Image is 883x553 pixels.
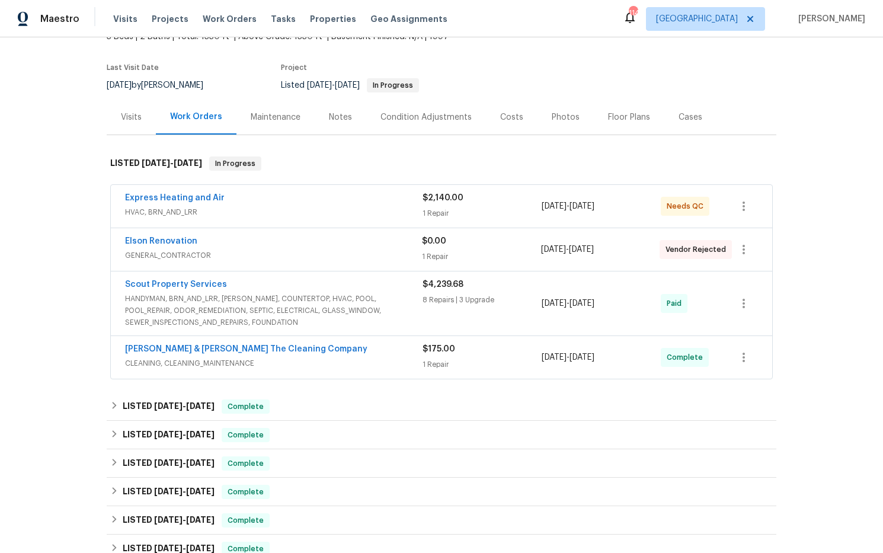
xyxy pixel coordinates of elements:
[667,200,708,212] span: Needs QC
[107,392,776,421] div: LISTED [DATE]-[DATE]Complete
[123,399,215,414] h6: LISTED
[667,351,708,363] span: Complete
[107,478,776,506] div: LISTED [DATE]-[DATE]Complete
[368,82,418,89] span: In Progress
[113,13,137,25] span: Visits
[123,485,215,499] h6: LISTED
[107,64,159,71] span: Last Visit Date
[170,111,222,123] div: Work Orders
[281,81,419,89] span: Listed
[251,111,300,123] div: Maintenance
[329,111,352,123] div: Notes
[380,111,472,123] div: Condition Adjustments
[107,145,776,183] div: LISTED [DATE]-[DATE]In Progress
[154,544,183,552] span: [DATE]
[142,159,170,167] span: [DATE]
[154,430,183,439] span: [DATE]
[154,544,215,552] span: -
[542,202,567,210] span: [DATE]
[154,430,215,439] span: -
[121,111,142,123] div: Visits
[307,81,360,89] span: -
[186,430,215,439] span: [DATE]
[271,15,296,23] span: Tasks
[656,13,738,25] span: [GEOGRAPHIC_DATA]
[542,299,567,308] span: [DATE]
[307,81,332,89] span: [DATE]
[542,298,594,309] span: -
[203,13,257,25] span: Work Orders
[423,194,463,202] span: $2,140.00
[541,245,566,254] span: [DATE]
[223,429,268,441] span: Complete
[174,159,202,167] span: [DATE]
[186,402,215,410] span: [DATE]
[423,345,455,353] span: $175.00
[40,13,79,25] span: Maestro
[152,13,188,25] span: Projects
[125,357,423,369] span: CLEANING, CLEANING_MAINTENANCE
[142,159,202,167] span: -
[186,516,215,524] span: [DATE]
[154,402,215,410] span: -
[423,359,542,370] div: 1 Repair
[125,250,422,261] span: GENERAL_CONTRACTOR
[125,194,225,202] a: Express Heating and Air
[154,459,215,467] span: -
[281,64,307,71] span: Project
[107,449,776,478] div: LISTED [DATE]-[DATE]Complete
[223,401,268,413] span: Complete
[552,111,580,123] div: Photos
[125,280,227,289] a: Scout Property Services
[679,111,702,123] div: Cases
[570,202,594,210] span: [DATE]
[500,111,523,123] div: Costs
[422,251,540,263] div: 1 Repair
[542,200,594,212] span: -
[107,421,776,449] div: LISTED [DATE]-[DATE]Complete
[154,487,183,496] span: [DATE]
[542,351,594,363] span: -
[335,81,360,89] span: [DATE]
[423,280,463,289] span: $4,239.68
[542,353,567,362] span: [DATE]
[629,7,637,19] div: 114
[541,244,594,255] span: -
[110,156,202,171] h6: LISTED
[223,514,268,526] span: Complete
[123,513,215,528] h6: LISTED
[186,487,215,496] span: [DATE]
[125,293,423,328] span: HANDYMAN, BRN_AND_LRR, [PERSON_NAME], COUNTERTOP, HVAC, POOL, POOL_REPAIR, ODOR_REMEDIATION, SEPT...
[423,207,542,219] div: 1 Repair
[107,78,217,92] div: by [PERSON_NAME]
[154,516,215,524] span: -
[422,237,446,245] span: $0.00
[794,13,865,25] span: [PERSON_NAME]
[423,294,542,306] div: 8 Repairs | 3 Upgrade
[154,402,183,410] span: [DATE]
[123,456,215,471] h6: LISTED
[608,111,650,123] div: Floor Plans
[107,506,776,535] div: LISTED [DATE]-[DATE]Complete
[125,345,367,353] a: [PERSON_NAME] & [PERSON_NAME] The Cleaning Company
[370,13,447,25] span: Geo Assignments
[186,544,215,552] span: [DATE]
[125,237,197,245] a: Elson Renovation
[223,458,268,469] span: Complete
[570,299,594,308] span: [DATE]
[154,459,183,467] span: [DATE]
[154,516,183,524] span: [DATE]
[310,13,356,25] span: Properties
[569,245,594,254] span: [DATE]
[210,158,260,170] span: In Progress
[154,487,215,496] span: -
[666,244,731,255] span: Vendor Rejected
[125,206,423,218] span: HVAC, BRN_AND_LRR
[186,459,215,467] span: [DATE]
[107,81,132,89] span: [DATE]
[570,353,594,362] span: [DATE]
[223,486,268,498] span: Complete
[123,428,215,442] h6: LISTED
[667,298,686,309] span: Paid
